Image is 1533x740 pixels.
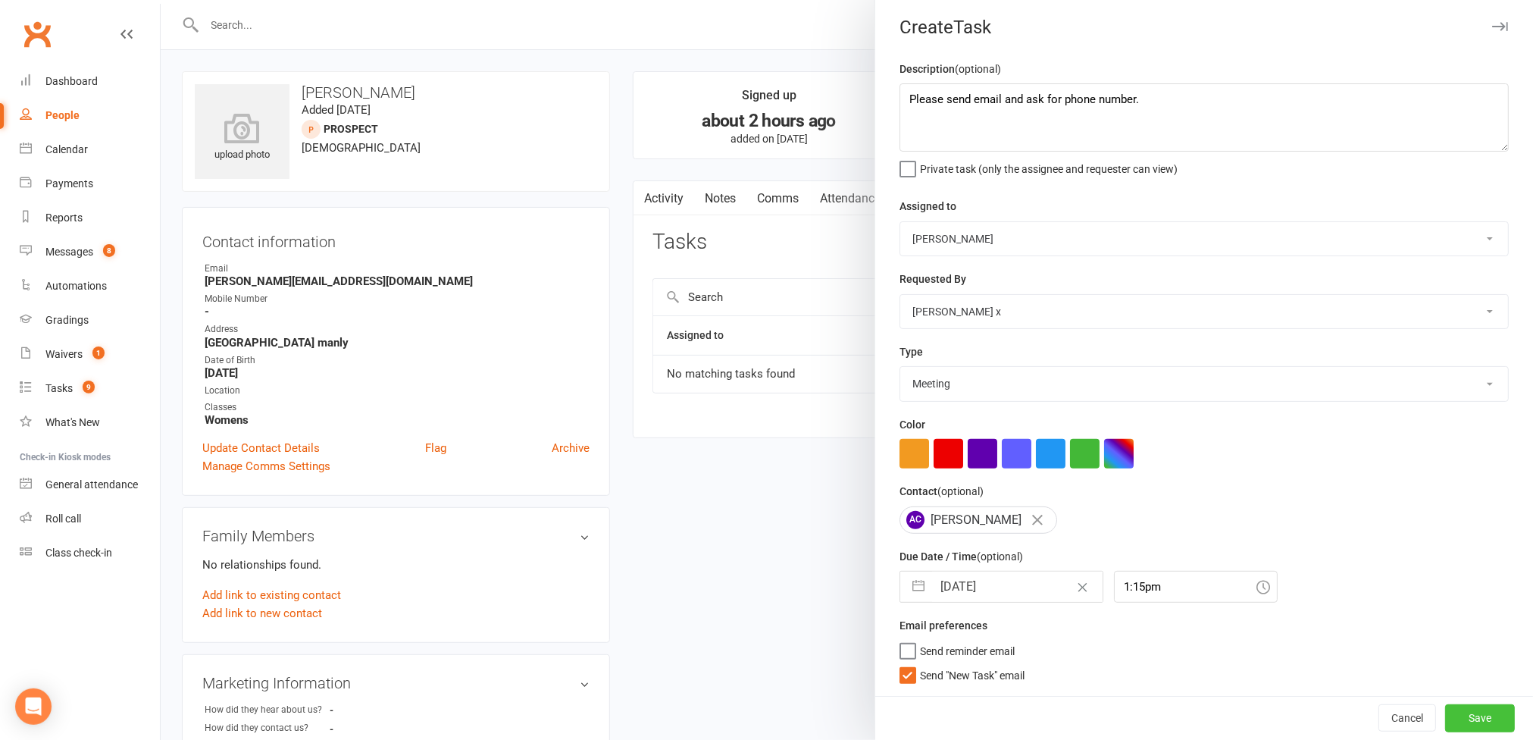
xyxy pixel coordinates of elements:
div: Gradings [45,314,89,326]
a: General attendance kiosk mode [20,468,160,502]
label: Color [899,416,925,433]
div: Reports [45,212,83,224]
button: Save [1445,704,1515,732]
span: 8 [103,244,115,257]
label: Description [899,61,1001,77]
label: Type [899,343,923,360]
span: Send "New Task" email [920,664,1025,682]
a: What's New [20,406,160,440]
span: Send reminder email [920,640,1015,657]
span: Private task (only the assignee and requester can view) [920,158,1178,175]
label: Assigned to [899,198,956,215]
div: [PERSON_NAME] [899,506,1057,534]
div: Automations [45,280,107,292]
div: Create Task [875,17,1533,38]
textarea: Please send email and ask for phone number. [899,83,1509,152]
a: Dashboard [20,64,160,99]
div: Open Intercom Messenger [15,688,52,725]
a: Calendar [20,133,160,167]
a: Messages 8 [20,235,160,269]
a: Tasks 9 [20,372,160,406]
div: Dashboard [45,75,98,87]
button: Clear Date [1069,572,1096,601]
a: Payments [20,167,160,201]
span: 1 [92,346,105,359]
span: AC [906,511,924,529]
small: (optional) [937,485,984,497]
div: Payments [45,177,93,190]
small: (optional) [977,550,1023,563]
div: Class check-in [45,547,112,559]
a: Class kiosk mode [20,536,160,570]
a: Waivers 1 [20,337,160,372]
button: Cancel [1378,704,1436,732]
small: (optional) [955,63,1001,75]
div: Waivers [45,348,83,360]
div: General attendance [45,478,138,491]
a: People [20,99,160,133]
div: Calendar [45,143,88,155]
span: 9 [83,381,95,394]
div: Roll call [45,513,81,525]
div: Messages [45,246,93,258]
label: Due Date / Time [899,548,1023,565]
a: Clubworx [18,15,56,53]
label: Email preferences [899,617,987,634]
div: People [45,109,80,121]
label: Contact [899,483,984,500]
a: Reports [20,201,160,235]
a: Automations [20,269,160,303]
a: Gradings [20,303,160,337]
a: Roll call [20,502,160,536]
div: What's New [45,416,100,428]
div: Tasks [45,382,73,394]
label: Requested By [899,271,966,287]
